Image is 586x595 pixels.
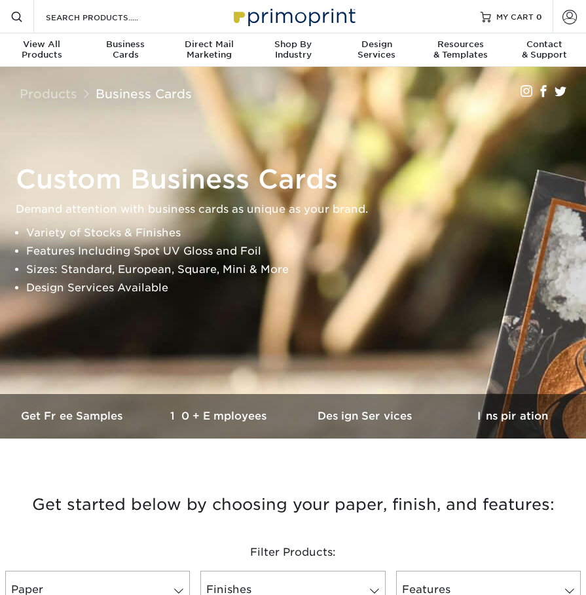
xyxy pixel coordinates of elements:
div: Cards [84,39,168,60]
a: Shop ByIndustry [251,33,335,68]
a: DesignServices [335,33,418,68]
li: Sizes: Standard, European, Square, Mini & More [26,261,582,279]
span: MY CART [496,11,534,22]
a: Resources& Templates [418,33,502,68]
div: Industry [251,39,335,60]
a: 10+ Employees [147,394,293,438]
h3: Inspiration [439,410,586,422]
span: Contact [502,39,586,50]
h3: Design Services [293,410,440,422]
li: Features Including Spot UV Gloss and Foil [26,242,582,261]
a: Products [20,86,77,101]
span: Design [335,39,418,50]
span: Business [84,39,168,50]
img: Primoprint [228,2,359,30]
a: BusinessCards [84,33,168,68]
a: Contact& Support [502,33,586,68]
h3: 10+ Employees [147,410,293,422]
a: Direct MailMarketing [168,33,251,68]
div: Marketing [168,39,251,60]
a: Inspiration [439,394,586,438]
div: Services [335,39,418,60]
div: & Templates [418,39,502,60]
a: Design Services [293,394,440,438]
a: Business Cards [96,86,192,101]
span: Shop By [251,39,335,50]
input: SEARCH PRODUCTS..... [45,9,172,25]
li: Variety of Stocks & Finishes [26,224,582,242]
p: Demand attention with business cards as unique as your brand. [16,200,582,219]
h3: Get started below by choosing your paper, finish, and features: [10,486,576,518]
div: & Support [502,39,586,60]
span: 0 [536,12,542,21]
li: Design Services Available [26,279,582,297]
span: Resources [418,39,502,50]
span: Direct Mail [168,39,251,50]
h1: Custom Business Cards [16,164,582,195]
